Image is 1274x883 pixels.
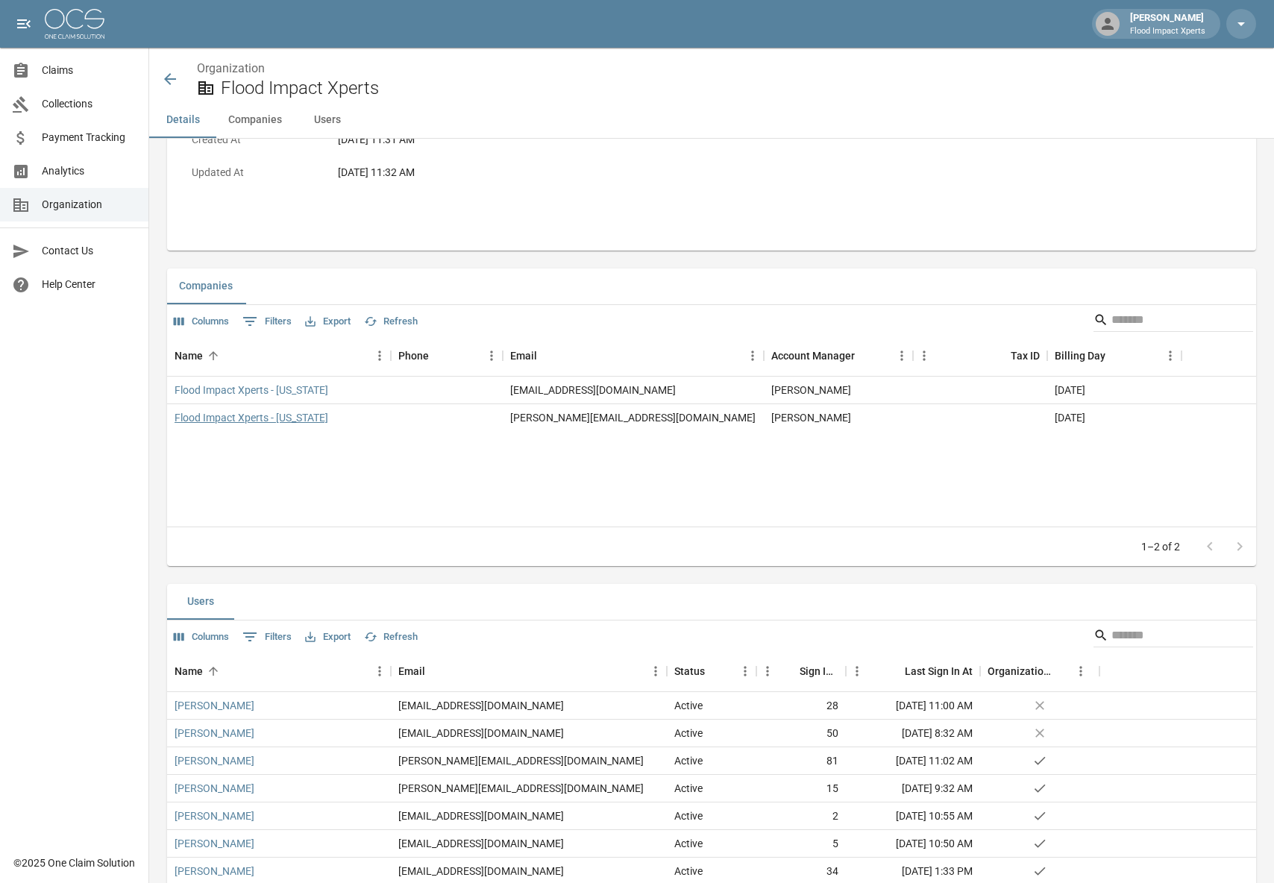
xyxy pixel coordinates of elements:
[149,102,216,138] button: Details
[167,268,245,304] button: Companies
[149,102,1274,138] div: anchor tabs
[239,309,295,333] button: Show filters
[674,753,703,768] div: Active
[674,864,703,879] div: Active
[301,626,354,649] button: Export
[221,78,1244,99] h2: Flood Impact Xperts
[185,158,319,187] p: Updated At
[1159,345,1182,367] button: Menu
[45,9,104,39] img: ocs-logo-white-transparent.png
[826,753,838,768] div: 81
[771,335,855,377] div: Account Manager
[826,698,838,713] div: 28
[674,698,703,713] div: Active
[644,660,667,682] button: Menu
[764,335,913,377] div: Account Manager
[1141,539,1180,554] p: 1–2 of 2
[846,830,980,858] div: [DATE] 10:50 AM
[175,726,254,741] a: [PERSON_NAME]
[338,132,696,148] div: [DATE] 11:31 AM
[42,277,136,292] span: Help Center
[846,747,980,775] div: [DATE] 11:02 AM
[832,808,838,823] div: 2
[771,383,851,397] div: Jared Scorse
[42,163,136,179] span: Analytics
[167,584,234,620] button: Users
[398,864,564,879] div: thor@fixfloods.com
[855,345,876,366] button: Sort
[1055,410,1085,425] div: Thursday
[170,626,233,649] button: Select columns
[771,410,851,425] div: Jared Scorse
[913,335,1047,377] div: Tax ID
[167,268,1256,304] div: related-list tabs
[480,345,503,367] button: Menu
[185,125,319,154] p: Created At
[800,650,838,692] div: Sign In Count
[1093,623,1253,650] div: Search
[239,625,295,649] button: Show filters
[756,650,846,692] div: Sign In Count
[1047,335,1182,377] div: Billing Day
[510,410,756,425] div: louis@fixfloods.com
[988,650,1053,692] div: Organization Admin
[913,345,935,367] button: Menu
[294,102,361,138] button: Users
[197,61,265,75] a: Organization
[42,130,136,145] span: Payment Tracking
[674,836,703,851] div: Active
[741,345,764,367] button: Menu
[175,410,328,425] a: Flood Impact Xperts - [US_STATE]
[175,335,203,377] div: Name
[891,345,913,367] button: Menu
[503,335,764,377] div: Email
[846,660,868,682] button: Menu
[705,661,726,682] button: Sort
[391,650,667,692] div: Email
[846,720,980,747] div: [DATE] 8:32 AM
[674,808,703,823] div: Active
[167,650,391,692] div: Name
[203,661,224,682] button: Sort
[368,660,391,682] button: Menu
[846,650,980,692] div: Last Sign In At
[42,96,136,112] span: Collections
[667,650,756,692] div: Status
[537,345,558,366] button: Sort
[826,726,838,741] div: 50
[990,345,1011,366] button: Sort
[429,345,450,366] button: Sort
[398,753,644,768] div: jason+@fixfloods.com
[1105,345,1126,366] button: Sort
[846,775,980,802] div: [DATE] 9:32 AM
[398,335,429,377] div: Phone
[398,808,564,823] div: lward@fixfloods.com
[1130,25,1205,38] p: Flood Impact Xperts
[360,310,421,333] button: Refresh
[175,650,203,692] div: Name
[338,165,696,180] div: [DATE] 11:32 AM
[1070,660,1092,682] button: Menu
[510,383,676,397] div: daylan@fixfloods.com
[1093,308,1253,335] div: Search
[398,836,564,851] div: rich@fixfloods.com
[42,197,136,213] span: Organization
[398,726,564,741] div: daylan@fixfloods.com
[674,726,703,741] div: Active
[425,661,446,682] button: Sort
[175,808,254,823] a: [PERSON_NAME]
[510,335,537,377] div: Email
[203,345,224,366] button: Sort
[756,660,779,682] button: Menu
[1055,335,1105,377] div: Billing Day
[9,9,39,39] button: open drawer
[779,661,800,682] button: Sort
[175,698,254,713] a: [PERSON_NAME]
[1053,661,1074,682] button: Sort
[167,584,1256,620] div: related-list tabs
[1011,335,1040,377] div: Tax ID
[674,650,705,692] div: Status
[1055,383,1085,397] div: Thursday
[216,102,294,138] button: Companies
[734,660,756,682] button: Menu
